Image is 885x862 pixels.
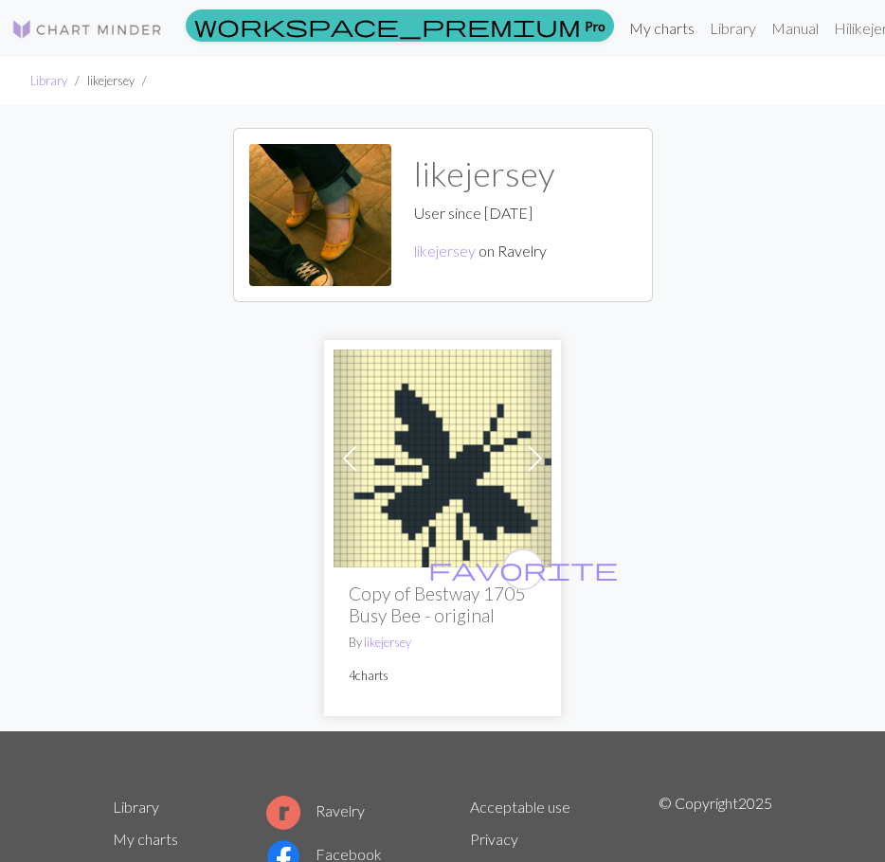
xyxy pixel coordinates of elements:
[11,18,163,41] img: Logo
[414,242,476,260] a: likejersey
[414,240,555,262] p: on Ravelry
[113,830,178,848] a: My charts
[30,73,67,88] a: Library
[349,583,536,626] h2: Copy of Bestway 1705 Busy Bee - original
[414,202,555,224] p: User since [DATE]
[470,830,518,848] a: Privacy
[113,798,159,816] a: Library
[266,801,365,819] a: Ravelry
[502,548,544,590] button: favourite
[414,153,555,194] h1: likejersey
[428,554,618,584] span: favorite
[194,12,581,39] span: workspace_premium
[622,9,702,47] a: My charts
[266,796,300,830] img: Ravelry logo
[428,550,618,588] i: favourite
[67,72,135,90] li: likejersey
[334,350,551,567] img: Bestway 1705 Busy Bee chart A - original
[470,798,570,816] a: Acceptable use
[702,9,764,47] a: Library
[186,9,614,42] a: Pro
[349,667,536,685] p: 4 charts
[764,9,826,47] a: Manual
[334,447,551,465] a: Bestway 1705 Busy Bee chart A - original
[364,635,411,650] a: likejersey
[249,144,391,286] img: likejersey
[349,634,536,652] p: By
